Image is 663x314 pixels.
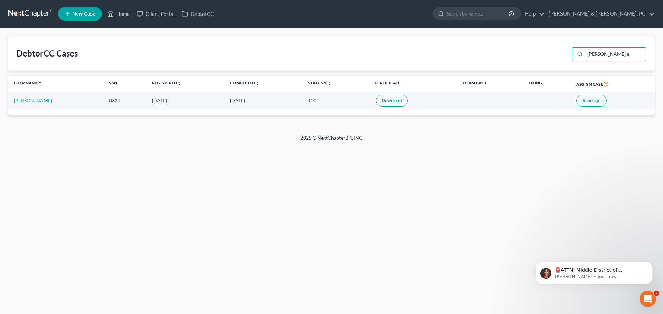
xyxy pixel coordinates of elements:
input: Search... [585,48,646,61]
i: unfold_more [177,81,181,85]
td: [DATE] [146,92,224,109]
th: SSN [104,76,146,92]
a: DebtorCC [178,8,217,20]
a: Filer Nameunfold_more [14,80,42,85]
button: Reassign [576,95,607,107]
input: Search by name... [446,7,510,20]
th: Assign Case [571,76,655,92]
iframe: Intercom notifications message [525,247,663,295]
a: Download [376,95,408,107]
span: 2 [654,291,659,296]
i: unfold_more [255,81,259,85]
iframe: Intercom live chat [640,291,656,307]
a: Home [104,8,133,20]
a: Client Portal [133,8,178,20]
a: Completedunfold_more [230,80,259,85]
td: [DATE] [224,92,302,109]
th: Form B423 [457,76,523,92]
span: New Case [72,11,95,17]
div: 0324 [109,97,141,104]
i: unfold_more [327,81,331,85]
a: [PERSON_NAME] & [PERSON_NAME], PC [545,8,654,20]
a: Status %unfold_more [308,80,331,85]
td: 100 [302,92,369,109]
div: 2025 © NextChapterBK, INC [135,134,528,147]
a: Help [521,8,545,20]
a: [PERSON_NAME] [14,98,52,103]
th: Certificate [369,76,457,92]
i: unfold_more [38,81,42,85]
span: Reassign [583,98,600,103]
div: DebtorCC Cases [17,48,78,59]
a: Registeredunfold_more [152,80,181,85]
th: Filing [523,76,570,92]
